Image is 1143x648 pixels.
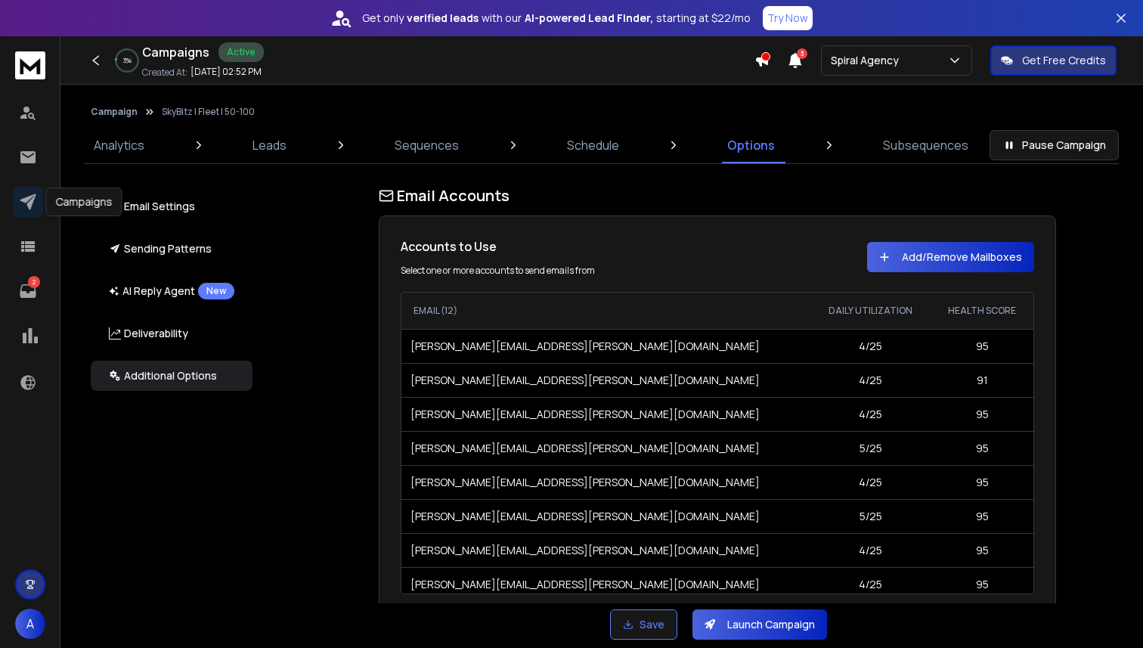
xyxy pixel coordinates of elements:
[85,127,153,163] a: Analytics
[142,67,187,79] p: Created At:
[379,185,1056,206] h1: Email Accounts
[142,43,209,61] h1: Campaigns
[386,127,468,163] a: Sequences
[407,11,479,26] strong: verified leads
[252,136,287,154] p: Leads
[883,136,968,154] p: Subsequences
[15,609,45,639] button: A
[190,66,262,78] p: [DATE] 02:52 PM
[46,188,122,216] div: Campaigns
[15,51,45,79] img: logo
[763,6,813,30] button: Try Now
[13,276,43,306] a: 2
[567,136,619,154] p: Schedule
[767,11,808,26] p: Try Now
[1022,53,1106,68] p: Get Free Credits
[718,127,784,163] a: Options
[91,106,138,118] button: Campaign
[162,106,255,118] p: SkyBitz | Fleet | 50-100
[109,199,195,214] p: Email Settings
[831,53,905,68] p: Spiral Agency
[218,42,264,62] div: Active
[525,11,653,26] strong: AI-powered Lead Finder,
[1088,596,1124,632] iframe: Intercom live chat
[990,45,1117,76] button: Get Free Credits
[727,136,775,154] p: Options
[94,136,144,154] p: Analytics
[797,48,807,59] span: 3
[123,56,132,65] p: 3 %
[91,191,252,222] button: Email Settings
[362,11,751,26] p: Get only with our starting at $22/mo
[558,127,628,163] a: Schedule
[243,127,296,163] a: Leads
[395,136,459,154] p: Sequences
[874,127,977,163] a: Subsequences
[990,130,1119,160] button: Pause Campaign
[28,276,40,288] p: 2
